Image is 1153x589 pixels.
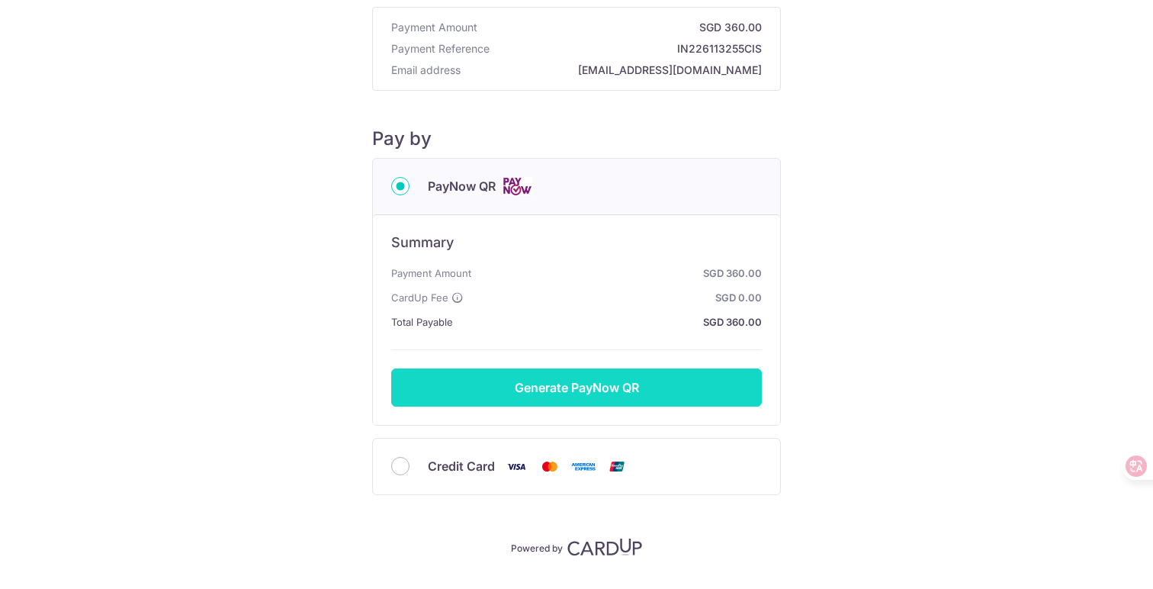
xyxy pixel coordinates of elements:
div: PayNow QR Cards logo [391,177,762,196]
strong: SGD 360.00 [477,264,762,282]
img: Visa [501,457,532,476]
span: Total Payable [391,313,453,331]
h5: Pay by [372,127,781,150]
p: Powered by [511,539,563,555]
strong: SGD 0.00 [470,288,762,307]
h6: Summary [391,233,762,252]
img: CardUp [567,538,642,556]
img: Mastercard [535,457,565,476]
strong: SGD 360.00 [459,313,762,331]
span: Credit Card [428,457,495,475]
span: Payment Amount [391,264,471,282]
img: Cards logo [502,177,532,196]
span: Payment Reference [391,41,490,56]
strong: [EMAIL_ADDRESS][DOMAIN_NAME] [467,63,762,78]
span: CardUp Fee [391,288,448,307]
img: Union Pay [602,457,632,476]
button: Generate PayNow QR [391,369,762,407]
span: Payment Amount [391,20,477,35]
strong: IN226113255CIS [496,41,762,56]
div: Credit Card Visa Mastercard American Express Union Pay [391,457,762,476]
span: Email address [391,63,461,78]
img: American Express [568,457,599,476]
strong: SGD 360.00 [483,20,762,35]
span: PayNow QR [428,177,496,195]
